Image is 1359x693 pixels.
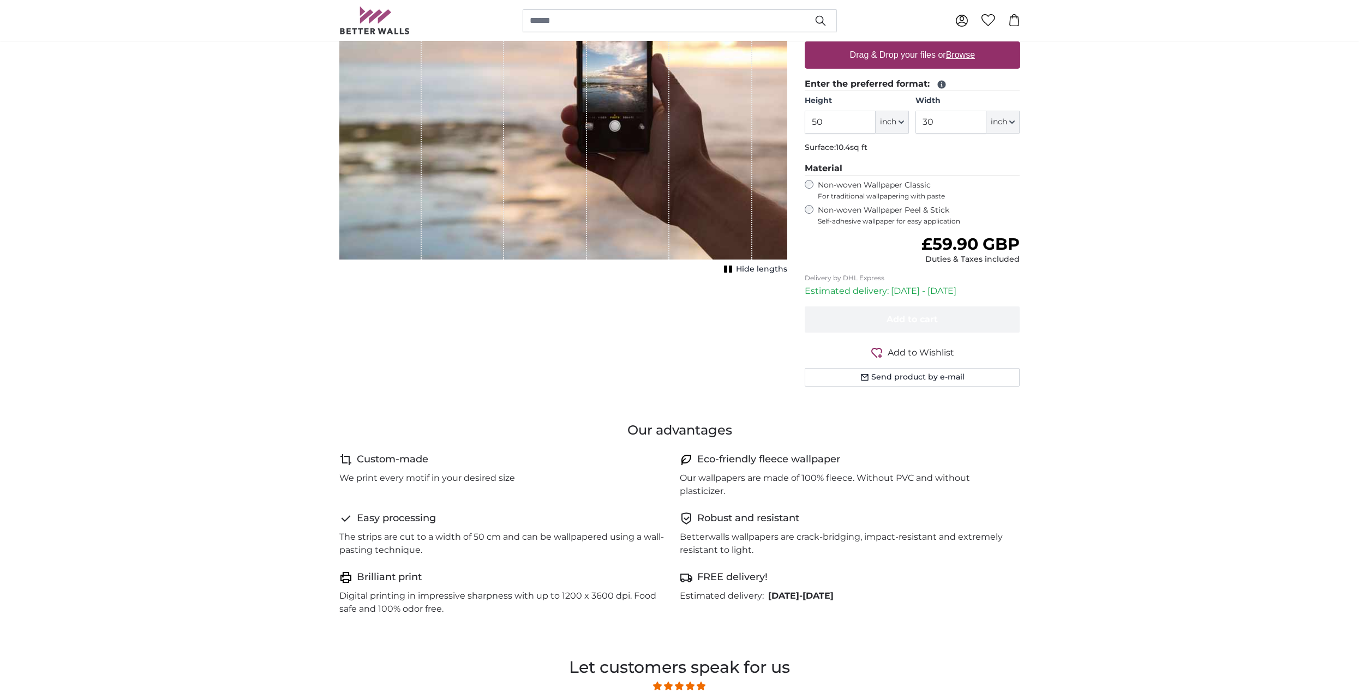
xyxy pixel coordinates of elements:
[339,472,515,485] p: We print every motif in your desired size
[805,346,1020,359] button: Add to Wishlist
[921,254,1020,265] div: Duties & Taxes included
[805,95,909,106] label: Height
[805,274,1020,282] p: Delivery by DHL Express
[697,570,768,585] h4: FREE delivery!
[818,217,1020,226] span: Self-adhesive wallpaper for easy application
[805,77,1020,91] legend: Enter the preferred format:
[946,50,975,59] u: Browse
[680,589,764,602] p: Estimated delivery:
[407,655,951,679] h2: Let customers speak for us
[876,111,909,134] button: inch
[357,570,422,585] h4: Brilliant print
[721,262,787,277] button: Hide lengths
[921,234,1020,254] span: £59.90 GBP
[339,7,410,34] img: Betterwalls
[818,205,1020,226] label: Non-woven Wallpaper Peel & Stick
[768,590,834,601] b: -
[915,95,1020,106] label: Width
[805,285,1020,298] p: Estimated delivery: [DATE] - [DATE]
[888,346,954,359] span: Add to Wishlist
[805,306,1020,333] button: Add to cart
[339,531,671,557] p: The strips are cut to a width of 50 cm and can be wallpapered using a wall-pasting technique.
[339,421,1020,439] h3: Our advantages
[680,531,1011,557] p: Betterwalls wallpapers are crack-bridging, impact-resistant and extremely resistant to light.
[339,589,671,616] p: Digital printing in impressive sharpness with up to 1200 x 3600 dpi. Food safe and 100% odor free.
[880,117,896,128] span: inch
[887,314,938,324] span: Add to cart
[407,679,951,693] span: 4.81 stars
[818,180,1020,201] label: Non-woven Wallpaper Classic
[986,111,1020,134] button: inch
[845,44,979,66] label: Drag & Drop your files or
[768,590,799,601] span: [DATE]
[803,590,834,601] span: [DATE]
[836,142,867,152] span: 10.4sq ft
[697,452,840,467] h4: Eco-friendly fleece wallpaper
[991,117,1007,128] span: inch
[680,472,1011,498] p: Our wallpapers are made of 100% fleece. Without PVC and without plasticizer.
[805,368,1020,387] button: Send product by e-mail
[818,192,1020,201] span: For traditional wallpapering with paste
[697,511,799,526] h4: Robust and resistant
[736,264,787,275] span: Hide lengths
[805,142,1020,153] p: Surface:
[357,452,428,467] h4: Custom-made
[805,162,1020,176] legend: Material
[357,511,436,526] h4: Easy processing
